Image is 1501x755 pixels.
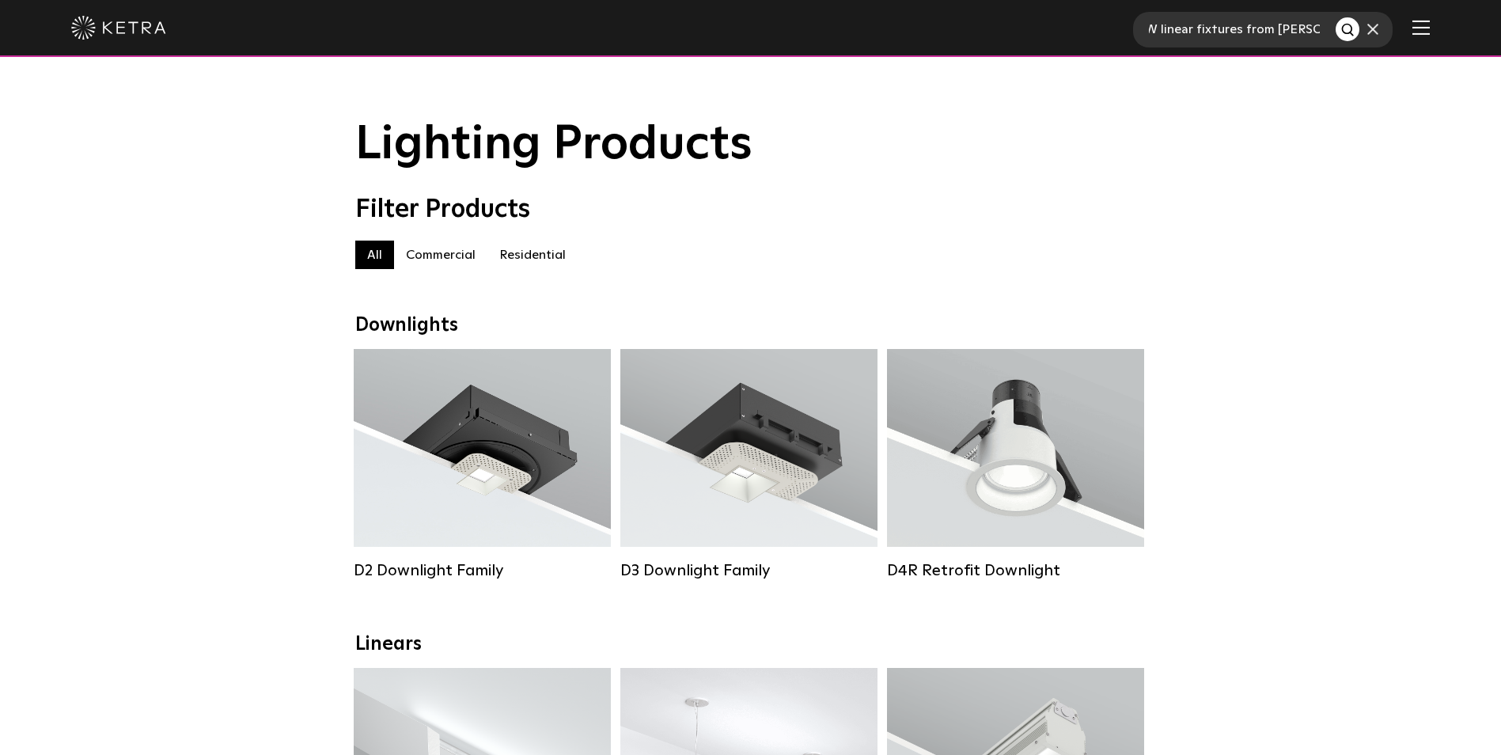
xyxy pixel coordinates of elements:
button: Search [1336,17,1359,41]
a: D2 Downlight Family Lumen Output:1200Colors:White / Black / Gloss Black / Silver / Bronze / Silve... [354,349,611,580]
div: Downlights [355,314,1147,337]
div: Filter Products [355,195,1147,225]
div: D4R Retrofit Downlight [887,561,1144,580]
a: D4R Retrofit Downlight Lumen Output:800Colors:White / BlackBeam Angles:15° / 25° / 40° / 60°Watta... [887,349,1144,580]
img: Hamburger%20Nav.svg [1412,20,1430,35]
span: Lighting Products [355,121,752,169]
div: D3 Downlight Family [620,561,877,580]
a: D3 Downlight Family Lumen Output:700 / 900 / 1100Colors:White / Black / Silver / Bronze / Paintab... [620,349,877,580]
div: D2 Downlight Family [354,561,611,580]
img: search button [1340,22,1357,39]
label: Commercial [394,241,487,269]
img: close search form [1367,24,1378,35]
img: ketra-logo-2019-white [71,16,166,40]
div: Linears [355,633,1147,656]
label: All [355,241,394,269]
label: Residential [487,241,578,269]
